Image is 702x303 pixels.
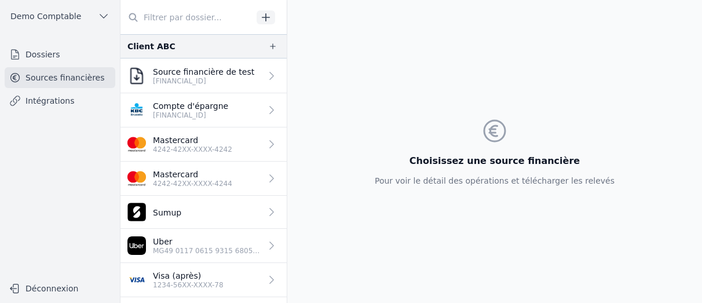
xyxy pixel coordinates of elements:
p: Mastercard [153,134,232,146]
button: Demo Comptable [5,7,115,25]
a: Dossiers [5,44,115,65]
a: Mastercard 4242-42XX-XXXX-4244 [120,162,287,196]
p: Mastercard [153,169,232,180]
a: Compte d'épargne [FINANCIAL_ID] [120,93,287,127]
p: Visa (après) [153,270,224,282]
a: Visa (après) 1234-56XX-XXXX-78 [120,263,287,297]
a: Source financière de test [FINANCIAL_ID] [120,59,287,93]
button: Déconnexion [5,279,115,298]
p: Source financière de test [153,66,254,78]
a: Sumup [120,196,287,229]
img: de0e97ed977ad313.png [127,236,146,255]
a: Uber MG49 0117 0615 9315 6805 8790 889 [120,229,287,263]
p: Uber [153,236,261,247]
p: 4242-42XX-XXXX-4242 [153,145,232,154]
p: [FINANCIAL_ID] [153,76,254,86]
input: Filtrer par dossier... [120,7,253,28]
img: document-arrow-down.png [127,67,146,85]
a: Mastercard 4242-42XX-XXXX-4242 [120,127,287,162]
div: Client ABC [127,39,175,53]
p: 1234-56XX-XXXX-78 [153,280,224,290]
p: Sumup [153,207,181,218]
img: apple-touch-icon-1.png [127,203,146,221]
img: imageedit_2_6530439554.png [127,135,146,154]
p: Compte d'épargne [153,100,228,112]
p: Pour voir le détail des opérations et télécharger les relevés [375,175,615,187]
a: Sources financières [5,67,115,88]
a: Intégrations [5,90,115,111]
h3: Choisissez une source financière [375,154,615,168]
span: Demo Comptable [10,10,81,22]
p: [FINANCIAL_ID] [153,111,228,120]
img: KBC_BRUSSELS_KREDBEBB.png [127,101,146,119]
img: visa.png [127,271,146,289]
img: imageedit_2_6530439554.png [127,169,146,188]
p: MG49 0117 0615 9315 6805 8790 889 [153,246,261,255]
p: 4242-42XX-XXXX-4244 [153,179,232,188]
